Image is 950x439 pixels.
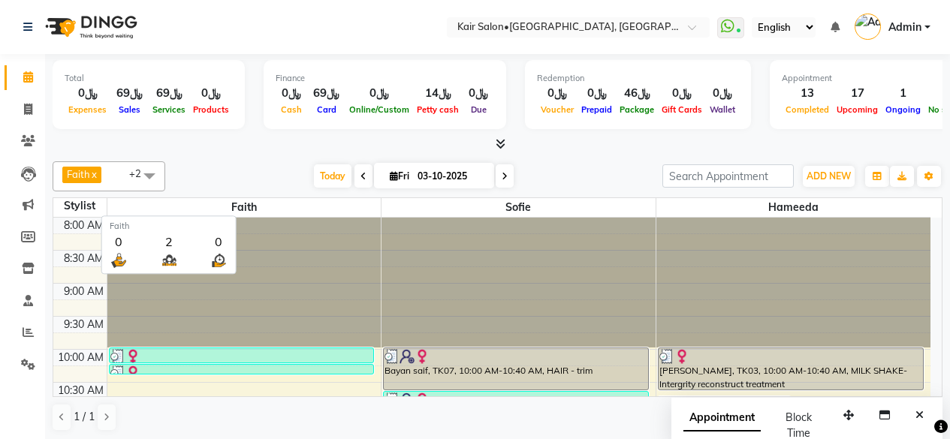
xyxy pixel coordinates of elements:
[110,220,228,233] div: Faith
[110,85,149,102] div: ﷼69
[55,383,107,398] div: 10:30 AM
[384,348,648,389] div: Bayan saif, TK07, 10:00 AM-10:40 AM, HAIR - trim
[683,404,761,431] span: Appointment
[110,233,128,251] div: 0
[189,85,233,102] div: ﷼0
[307,85,345,102] div: ﷼69
[74,409,95,425] span: 1 / 1
[537,85,578,102] div: ﷼0
[833,85,882,102] div: 17
[662,164,794,188] input: Search Appointment
[706,85,739,102] div: ﷼0
[159,251,178,269] img: queue.png
[467,104,490,115] span: Due
[38,6,141,48] img: logo
[413,165,488,188] input: 2025-10-03
[110,251,128,269] img: serve.png
[807,170,851,182] span: ADD NEW
[616,85,658,102] div: ﷼46
[345,85,413,102] div: ﷼0
[537,72,739,85] div: Redemption
[882,85,924,102] div: 1
[276,72,494,85] div: Finance
[616,104,658,115] span: Package
[537,104,578,115] span: Voucher
[909,404,930,427] button: Close
[313,104,340,115] span: Card
[159,233,178,251] div: 2
[65,72,233,85] div: Total
[129,167,152,179] span: +2
[706,104,739,115] span: Wallet
[115,104,144,115] span: Sales
[578,104,616,115] span: Prepaid
[107,198,382,217] span: Faith
[659,348,923,389] div: [PERSON_NAME], TK03, 10:00 AM-10:40 AM, MILK SHAKE- Intergrity reconstruct treatment
[463,85,494,102] div: ﷼0
[61,284,107,299] div: 9:00 AM
[658,104,706,115] span: Gift Cards
[61,251,107,266] div: 8:30 AM
[53,198,107,214] div: Stylist
[149,104,189,115] span: Services
[110,348,374,362] div: [PERSON_NAME], TK03, 10:00 AM-10:15 AM, THREAD - eyebrow cleaning
[189,104,233,115] span: Products
[210,233,228,251] div: 0
[276,85,307,102] div: ﷼0
[90,168,97,180] a: x
[65,104,110,115] span: Expenses
[888,20,921,35] span: Admin
[55,350,107,365] div: 10:00 AM
[658,85,706,102] div: ﷼0
[855,14,881,40] img: Admin
[656,198,930,217] span: Hameeda
[277,104,306,115] span: Cash
[110,365,374,374] div: [PERSON_NAME], TK03, 10:15 AM-10:25 AM, THREAD - upperlip
[578,85,616,102] div: ﷼0
[345,104,413,115] span: Online/Custom
[782,104,833,115] span: Completed
[382,198,656,217] span: sofie
[61,317,107,332] div: 9:30 AM
[803,166,855,187] button: ADD NEW
[149,85,189,102] div: ﷼69
[833,104,882,115] span: Upcoming
[386,170,413,182] span: Fri
[413,85,463,102] div: ﷼14
[61,218,107,233] div: 8:00 AM
[67,168,90,180] span: Faith
[413,104,463,115] span: Petty cash
[782,85,833,102] div: 13
[65,85,110,102] div: ﷼0
[314,164,351,188] span: Today
[882,104,924,115] span: Ongoing
[210,251,228,269] img: wait_time.png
